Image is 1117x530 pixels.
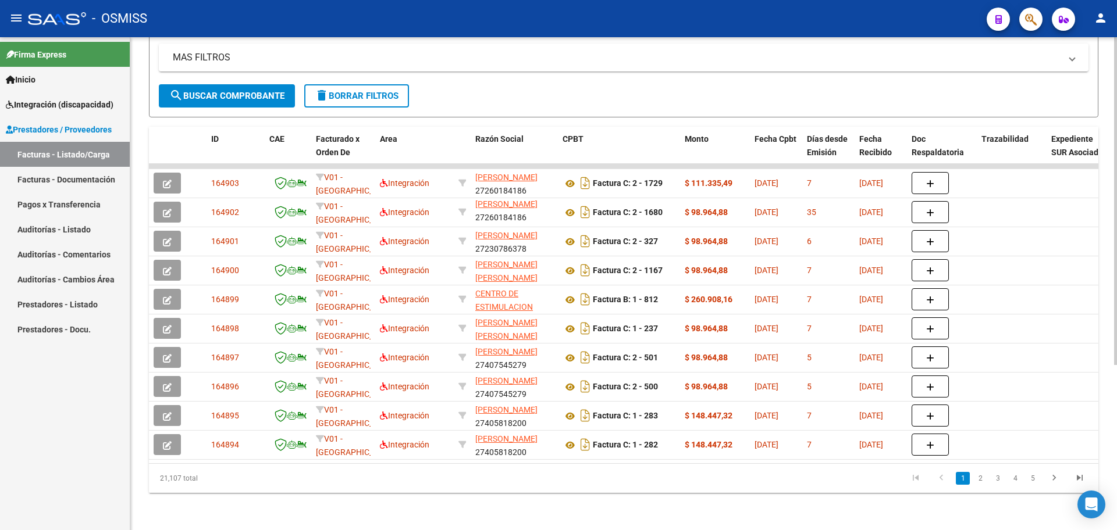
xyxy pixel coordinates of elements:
[380,324,429,333] span: Integración
[859,324,883,333] span: [DATE]
[475,229,553,253] div: 27230786378
[380,237,429,246] span: Integración
[471,127,558,178] datatable-header-cell: Razón Social
[972,468,989,488] li: page 2
[558,127,680,178] datatable-header-cell: CPBT
[859,411,883,420] span: [DATE]
[159,84,295,108] button: Buscar Comprobante
[578,406,593,425] i: Descargar documento
[989,468,1006,488] li: page 3
[973,472,987,485] a: 2
[755,178,778,188] span: [DATE]
[807,295,812,304] span: 7
[859,353,883,362] span: [DATE]
[380,353,429,362] span: Integración
[475,347,538,356] span: [PERSON_NAME]
[750,127,802,178] datatable-header-cell: Fecha Cpbt
[755,237,778,246] span: [DATE]
[578,232,593,250] i: Descargar documento
[475,376,538,385] span: [PERSON_NAME]
[475,289,545,338] span: CENTRO DE ESTIMULACION TEMPRANA MAMA PIUQUEN SRL
[685,237,728,246] strong: $ 98.964,88
[211,382,239,391] span: 164896
[578,174,593,192] i: Descargar documento
[380,266,429,275] span: Integración
[315,91,399,101] span: Borrar Filtros
[211,324,239,333] span: 164898
[755,324,778,333] span: [DATE]
[907,127,977,178] datatable-header-cell: Doc Respaldatoria
[755,134,796,144] span: Fecha Cpbt
[9,11,23,25] mat-icon: menu
[578,261,593,280] i: Descargar documento
[380,440,429,449] span: Integración
[905,472,927,485] a: go to first page
[1051,134,1103,157] span: Expediente SUR Asociado
[593,266,663,275] strong: Factura C: 2 - 1167
[6,123,112,136] span: Prestadores / Proveedores
[755,295,778,304] span: [DATE]
[956,472,970,485] a: 1
[755,207,778,217] span: [DATE]
[685,295,732,304] strong: $ 260.908,16
[475,316,553,341] div: 27447000453
[316,134,360,157] span: Facturado x Orden De
[6,48,66,61] span: Firma Express
[149,464,337,493] div: 21,107 total
[685,353,728,362] strong: $ 98.964,88
[475,200,553,224] div: 27260184186
[211,411,239,420] span: 164895
[685,382,728,391] strong: $ 98.964,88
[475,432,553,457] div: 27405818200
[859,266,883,275] span: [DATE]
[6,98,113,111] span: Integración (discapacidad)
[375,127,454,178] datatable-header-cell: Area
[578,319,593,338] i: Descargar documento
[912,134,964,157] span: Doc Respaldatoria
[211,237,239,246] span: 164901
[859,207,883,217] span: [DATE]
[991,472,1005,485] a: 3
[807,207,816,217] span: 35
[475,434,538,443] span: [PERSON_NAME]
[265,127,311,178] datatable-header-cell: CAE
[685,440,732,449] strong: $ 148.447,32
[977,127,1047,178] datatable-header-cell: Trazabilidad
[593,208,663,217] strong: Factura C: 2 - 1680
[807,237,812,246] span: 6
[1069,472,1091,485] a: go to last page
[211,295,239,304] span: 164899
[685,324,728,333] strong: $ 98.964,88
[859,440,883,449] span: [DATE]
[269,134,284,144] span: CAE
[578,377,593,396] i: Descargar documento
[593,237,658,246] strong: Factura C: 2 - 327
[755,353,778,362] span: [DATE]
[475,171,553,195] div: 27260184186
[755,266,778,275] span: [DATE]
[475,134,524,144] span: Razón Social
[593,295,658,305] strong: Factura B: 1 - 812
[211,178,239,188] span: 164903
[311,127,375,178] datatable-header-cell: Facturado x Orden De
[211,353,239,362] span: 164897
[578,203,593,221] i: Descargar documento
[211,207,239,217] span: 164902
[593,441,658,450] strong: Factura C: 1 - 282
[92,6,147,31] span: - OSMISS
[475,258,553,282] div: 27319822971
[685,134,709,144] span: Monto
[475,374,553,399] div: 27407545279
[802,127,855,178] datatable-header-cell: Días desde Emisión
[685,411,732,420] strong: $ 148.447,32
[859,134,892,157] span: Fecha Recibido
[211,440,239,449] span: 164894
[1026,472,1040,485] a: 5
[930,472,952,485] a: go to previous page
[1094,11,1108,25] mat-icon: person
[578,290,593,309] i: Descargar documento
[593,179,663,188] strong: Factura C: 2 - 1729
[159,44,1088,71] mat-expansion-panel-header: MAS FILTROS
[169,91,284,101] span: Buscar Comprobante
[685,266,728,275] strong: $ 98.964,88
